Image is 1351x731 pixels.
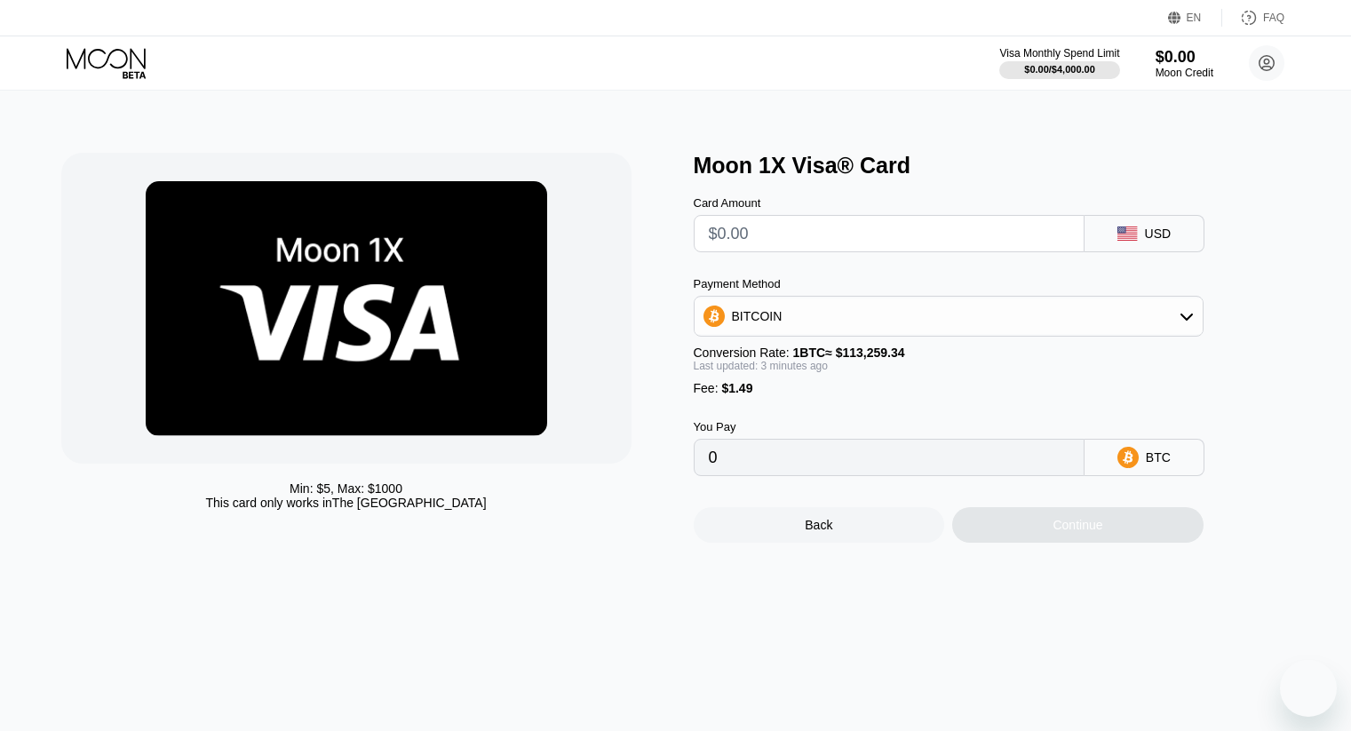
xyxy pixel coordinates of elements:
div: Moon Credit [1156,67,1213,79]
div: $0.00Moon Credit [1156,48,1213,79]
div: $0.00 / $4,000.00 [1024,64,1095,75]
div: Visa Monthly Spend Limit$0.00/$4,000.00 [999,47,1119,79]
div: Last updated: 3 minutes ago [694,360,1204,372]
div: Card Amount [694,196,1085,210]
div: Payment Method [694,277,1204,290]
div: $0.00 [1156,48,1213,67]
span: $1.49 [721,381,752,395]
span: 1 BTC ≈ $113,259.34 [793,346,905,360]
div: Conversion Rate: [694,346,1204,360]
div: EN [1168,9,1222,27]
div: FAQ [1222,9,1284,27]
iframe: Button to launch messaging window [1280,660,1337,717]
div: BITCOIN [732,309,783,323]
input: $0.00 [709,216,1069,251]
div: Back [805,518,832,532]
div: Visa Monthly Spend Limit [999,47,1119,60]
div: Fee : [694,381,1204,395]
div: EN [1187,12,1202,24]
div: Min: $ 5 , Max: $ 1000 [290,481,402,496]
div: BTC [1146,450,1171,465]
div: FAQ [1263,12,1284,24]
div: Back [694,507,945,543]
div: You Pay [694,420,1085,433]
div: BITCOIN [695,298,1203,334]
div: This card only works in The [GEOGRAPHIC_DATA] [205,496,486,510]
div: USD [1145,226,1172,241]
div: Moon 1X Visa® Card [694,153,1308,179]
